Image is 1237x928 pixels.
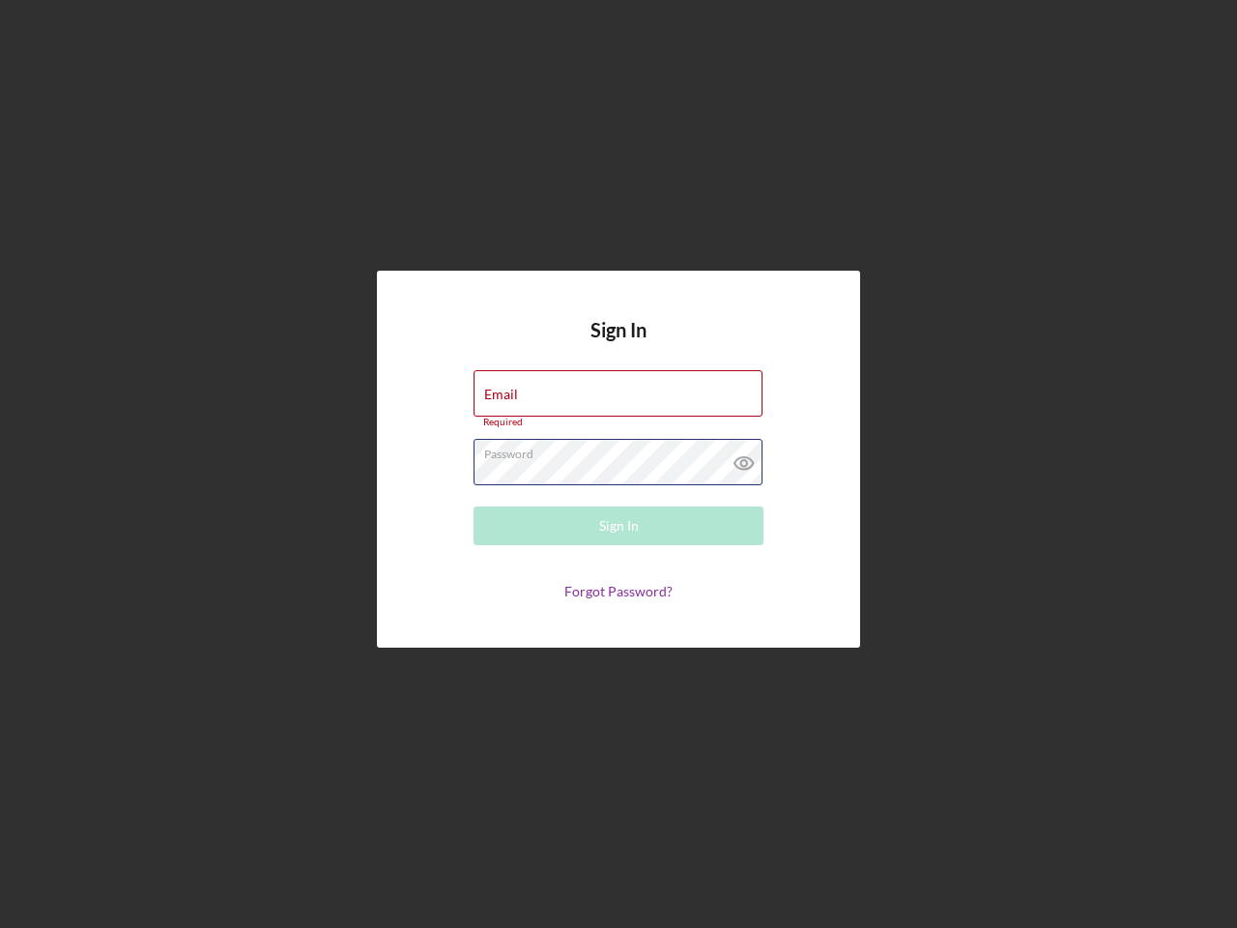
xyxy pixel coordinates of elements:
label: Email [484,387,518,402]
label: Password [484,440,762,461]
button: Sign In [474,507,763,545]
div: Sign In [599,507,639,545]
h4: Sign In [590,319,647,370]
a: Forgot Password? [564,583,673,599]
div: Required [474,417,763,428]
